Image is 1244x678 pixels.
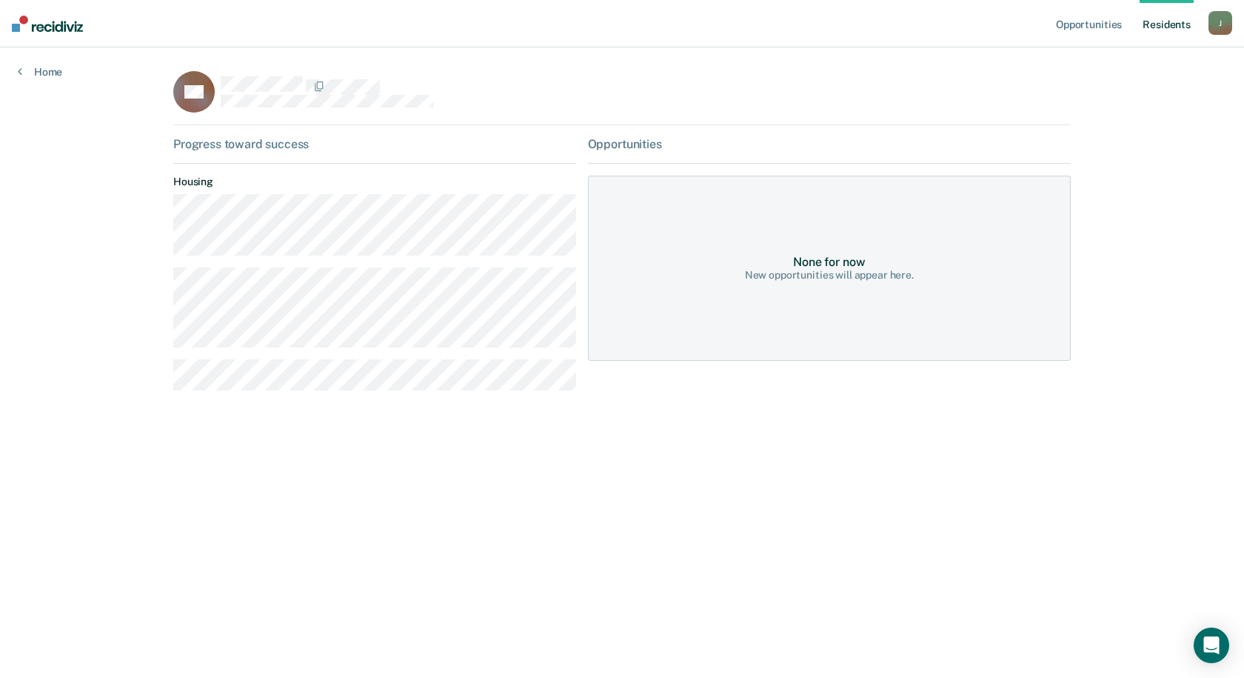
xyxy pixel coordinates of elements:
[588,137,1071,151] div: Opportunities
[745,269,914,282] div: New opportunities will appear here.
[18,65,62,79] a: Home
[173,137,576,151] div: Progress toward success
[1194,628,1229,663] div: Open Intercom Messenger
[793,255,865,269] div: None for now
[173,176,576,188] dt: Housing
[12,16,83,32] img: Recidiviz
[1208,11,1232,35] button: J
